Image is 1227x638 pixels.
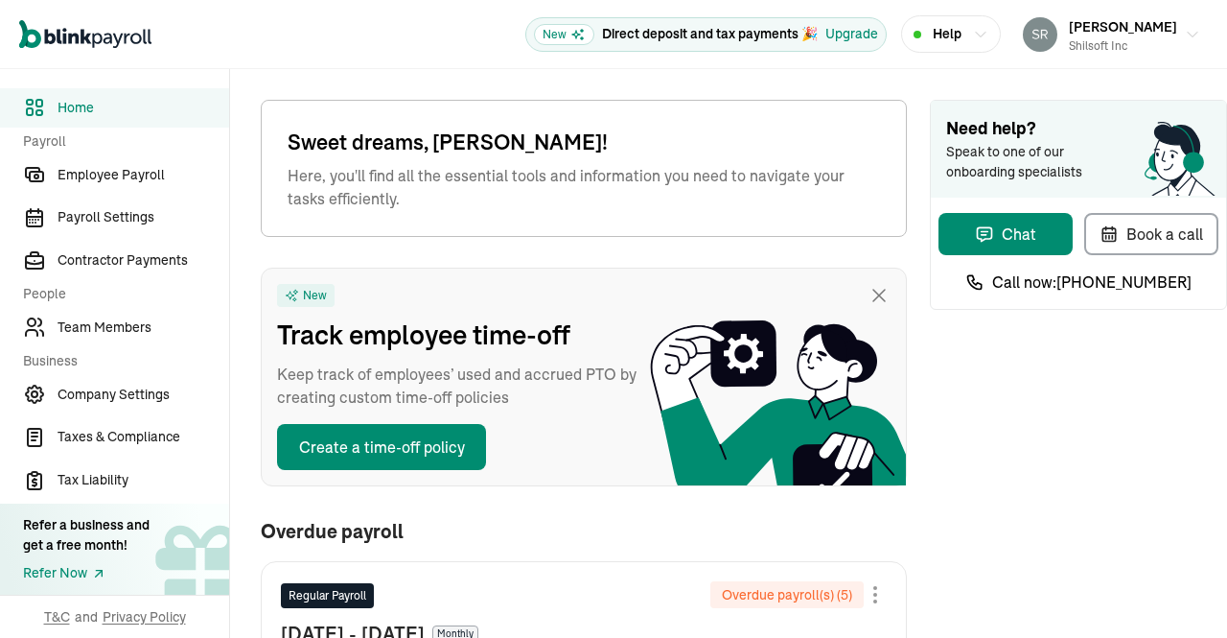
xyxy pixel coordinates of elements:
div: Book a call [1100,223,1203,246]
button: Upgrade [825,24,878,44]
button: Book a call [1084,213,1218,255]
span: Payroll Settings [58,207,229,227]
span: Business [23,351,218,371]
div: Chat [975,223,1036,246]
span: Here, you'll find all the essential tools and information you need to navigate your tasks efficie... [288,164,880,210]
span: Regular Payroll [289,587,366,604]
span: Privacy Policy [103,607,186,626]
span: Company Settings [58,385,229,405]
span: Overdue payroll [261,521,404,542]
span: Help [933,24,961,44]
nav: Global [19,7,151,62]
span: Tax Liability [58,470,229,490]
button: [PERSON_NAME]Shilsoft Inc [1015,11,1208,59]
span: Sweet dreams, [PERSON_NAME]! [288,127,880,158]
span: Contractor Payments [58,250,229,271]
button: Help [901,15,1001,53]
a: Refer Now [23,563,150,583]
iframe: Chat Widget [1131,546,1227,638]
span: Speak to one of our onboarding specialists [946,142,1109,182]
span: New [534,24,594,45]
span: [PERSON_NAME] [1069,18,1177,35]
span: Home [58,98,229,118]
span: T&C [44,607,70,626]
button: Chat [938,213,1073,255]
span: Need help? [946,116,1211,142]
span: Team Members [58,318,229,338]
span: Payroll [23,131,218,152]
span: Employee Payroll [58,165,229,185]
span: People [23,284,218,304]
span: Call now: [PHONE_NUMBER] [992,271,1192,294]
div: Refer a business and get a free month! [23,515,150,555]
span: Keep track of employees’ used and accrued PTO by creating custom time-off policies [277,363,660,409]
div: Shilsoft Inc [1069,37,1177,55]
button: Create a time-off policy [277,424,486,470]
span: Track employee time-off [277,315,660,355]
span: Overdue payroll(s) ( 5 ) [722,585,852,604]
span: Taxes & Compliance [58,427,229,447]
p: Direct deposit and tax payments 🎉 [602,24,818,44]
span: New [303,288,327,303]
